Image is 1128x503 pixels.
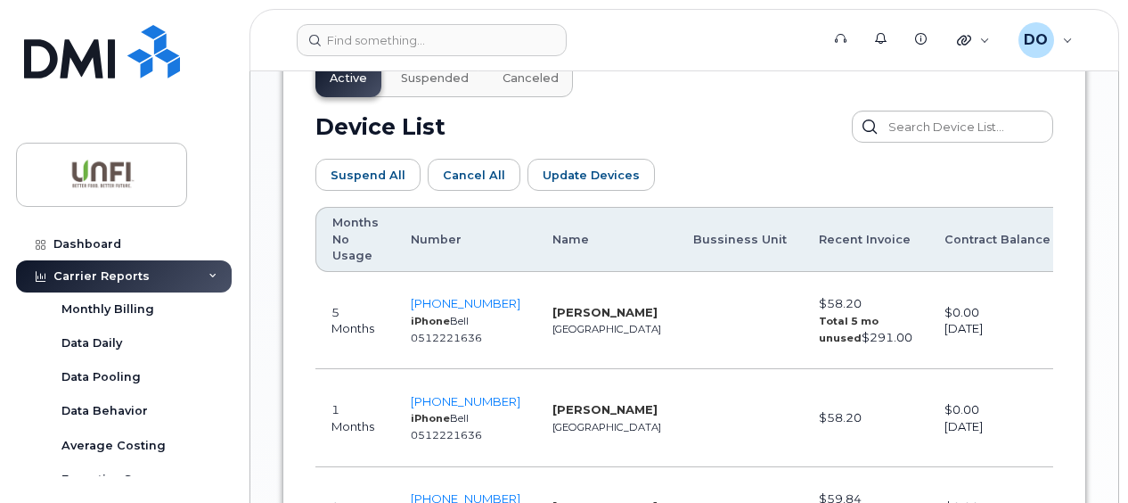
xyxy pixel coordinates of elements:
[411,394,520,408] a: [PHONE_NUMBER]
[503,71,559,86] span: Canceled
[297,24,567,56] input: Find something...
[543,167,640,184] span: Update Devices
[411,296,520,310] a: [PHONE_NUMBER]
[928,272,1067,369] td: $0.00
[428,159,520,191] button: Cancel All
[411,412,450,425] strong: iPhone
[401,71,469,86] span: Suspended
[803,369,928,466] td: $58.20
[552,402,658,416] strong: [PERSON_NAME]
[803,272,928,369] td: $58.20 $291.00
[944,22,1002,58] div: Quicklinks
[852,111,1053,143] input: Search Device List...
[315,113,445,140] h2: Device List
[315,272,395,369] td: 5 Months
[803,207,928,272] th: Recent Invoice
[819,315,879,344] strong: Total 5 mo unused
[411,315,482,344] small: Bell 0512221636
[1024,29,1048,51] span: DO
[536,207,677,272] th: Name
[944,320,1050,337] div: [DATE]
[411,315,450,327] strong: iPhone
[1050,425,1115,490] iframe: Messenger Launcher
[315,369,395,466] td: 1 Months
[944,418,1050,435] div: [DATE]
[411,412,482,441] small: Bell 0512221636
[527,159,655,191] button: Update Devices
[331,167,405,184] span: Suspend All
[677,207,803,272] th: Bussiness Unit
[552,421,661,433] small: [GEOGRAPHIC_DATA]
[552,323,661,335] small: [GEOGRAPHIC_DATA]
[395,207,536,272] th: Number
[315,159,421,191] button: Suspend All
[552,305,658,319] strong: [PERSON_NAME]
[928,369,1067,466] td: $0.00
[443,167,505,184] span: Cancel All
[1006,22,1085,58] div: Don O'Carroll
[928,207,1067,272] th: Contract Balance
[315,207,395,272] th: Months No Usage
